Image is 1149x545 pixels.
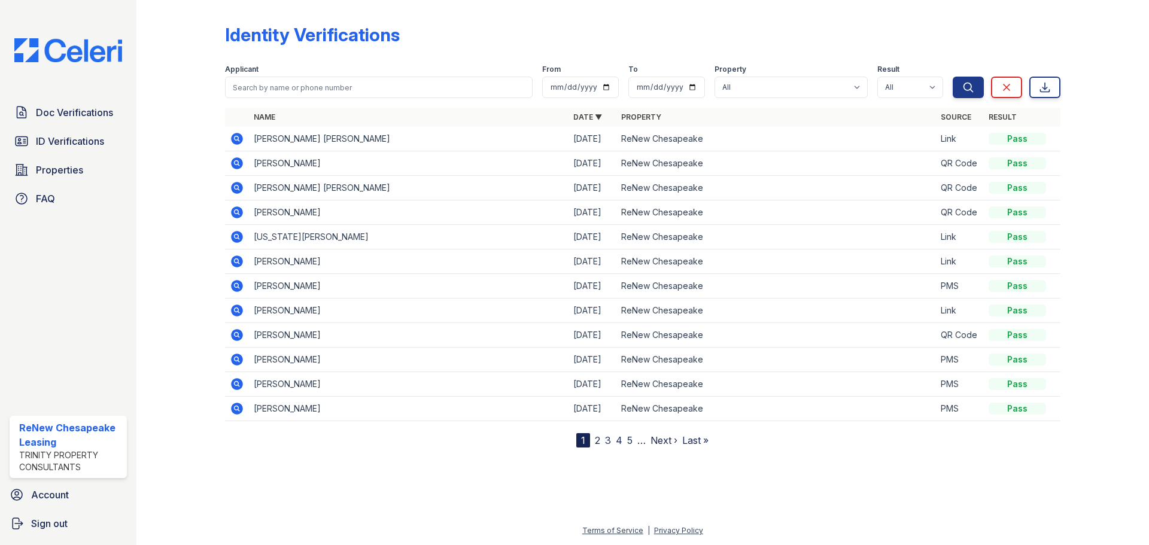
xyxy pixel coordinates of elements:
div: Identity Verifications [225,24,400,45]
td: [DATE] [569,372,616,397]
td: ReNew Chesapeake [616,372,936,397]
td: ReNew Chesapeake [616,151,936,176]
td: QR Code [936,151,984,176]
td: ReNew Chesapeake [616,299,936,323]
a: Result [989,112,1017,121]
td: [DATE] [569,249,616,274]
span: Properties [36,163,83,177]
td: [PERSON_NAME] [249,348,569,372]
td: QR Code [936,200,984,225]
input: Search by name or phone number [225,77,533,98]
td: PMS [936,397,984,421]
div: Pass [989,305,1046,316]
td: ReNew Chesapeake [616,348,936,372]
td: ReNew Chesapeake [616,397,936,421]
td: ReNew Chesapeake [616,249,936,274]
a: 4 [616,434,622,446]
label: Applicant [225,65,259,74]
label: Result [877,65,899,74]
td: Link [936,127,984,151]
td: [DATE] [569,299,616,323]
td: [PERSON_NAME] [249,397,569,421]
td: [PERSON_NAME] [249,274,569,299]
td: [DATE] [569,397,616,421]
div: | [648,526,650,535]
label: Property [715,65,746,74]
div: Pass [989,231,1046,243]
td: [DATE] [569,225,616,249]
td: ReNew Chesapeake [616,176,936,200]
td: [PERSON_NAME] [249,249,569,274]
div: Pass [989,354,1046,366]
td: [PERSON_NAME] [249,151,569,176]
a: Terms of Service [582,526,643,535]
td: QR Code [936,323,984,348]
td: ReNew Chesapeake [616,225,936,249]
td: [DATE] [569,127,616,151]
div: Pass [989,403,1046,415]
td: [DATE] [569,348,616,372]
a: 2 [595,434,600,446]
td: ReNew Chesapeake [616,274,936,299]
img: CE_Logo_Blue-a8612792a0a2168367f1c8372b55b34899dd931a85d93a1a3d3e32e68fde9ad4.png [5,38,132,62]
a: 5 [627,434,633,446]
a: Next › [651,434,677,446]
td: ReNew Chesapeake [616,127,936,151]
a: Source [941,112,971,121]
span: Account [31,488,69,502]
td: QR Code [936,176,984,200]
span: Doc Verifications [36,105,113,120]
td: PMS [936,348,984,372]
a: 3 [605,434,611,446]
span: Sign out [31,516,68,531]
a: Doc Verifications [10,101,127,124]
a: Sign out [5,511,132,535]
div: Pass [989,378,1046,390]
span: … [637,433,646,447]
td: [DATE] [569,323,616,348]
div: Pass [989,280,1046,292]
span: FAQ [36,191,55,206]
td: Link [936,299,984,323]
a: Date ▼ [573,112,602,121]
div: 1 [576,433,590,447]
div: Pass [989,329,1046,341]
td: [PERSON_NAME] [249,323,569,348]
div: Pass [989,255,1046,267]
td: [PERSON_NAME] [249,372,569,397]
a: Privacy Policy [654,526,703,535]
td: [DATE] [569,200,616,225]
div: Pass [989,206,1046,218]
span: ID Verifications [36,134,104,148]
td: ReNew Chesapeake [616,323,936,348]
a: ID Verifications [10,129,127,153]
td: [DATE] [569,274,616,299]
a: Account [5,483,132,507]
td: [PERSON_NAME] [PERSON_NAME] [249,176,569,200]
td: [US_STATE][PERSON_NAME] [249,225,569,249]
td: [PERSON_NAME] [249,299,569,323]
div: Trinity Property Consultants [19,449,122,473]
td: ReNew Chesapeake [616,200,936,225]
a: Last » [682,434,709,446]
div: ReNew Chesapeake Leasing [19,421,122,449]
a: Property [621,112,661,121]
label: To [628,65,638,74]
td: Link [936,225,984,249]
a: Name [254,112,275,121]
a: FAQ [10,187,127,211]
a: Properties [10,158,127,182]
div: Pass [989,133,1046,145]
td: [PERSON_NAME] [PERSON_NAME] [249,127,569,151]
td: [PERSON_NAME] [249,200,569,225]
td: [DATE] [569,176,616,200]
td: [DATE] [569,151,616,176]
td: Link [936,249,984,274]
td: PMS [936,372,984,397]
div: Pass [989,182,1046,194]
label: From [542,65,561,74]
td: PMS [936,274,984,299]
div: Pass [989,157,1046,169]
